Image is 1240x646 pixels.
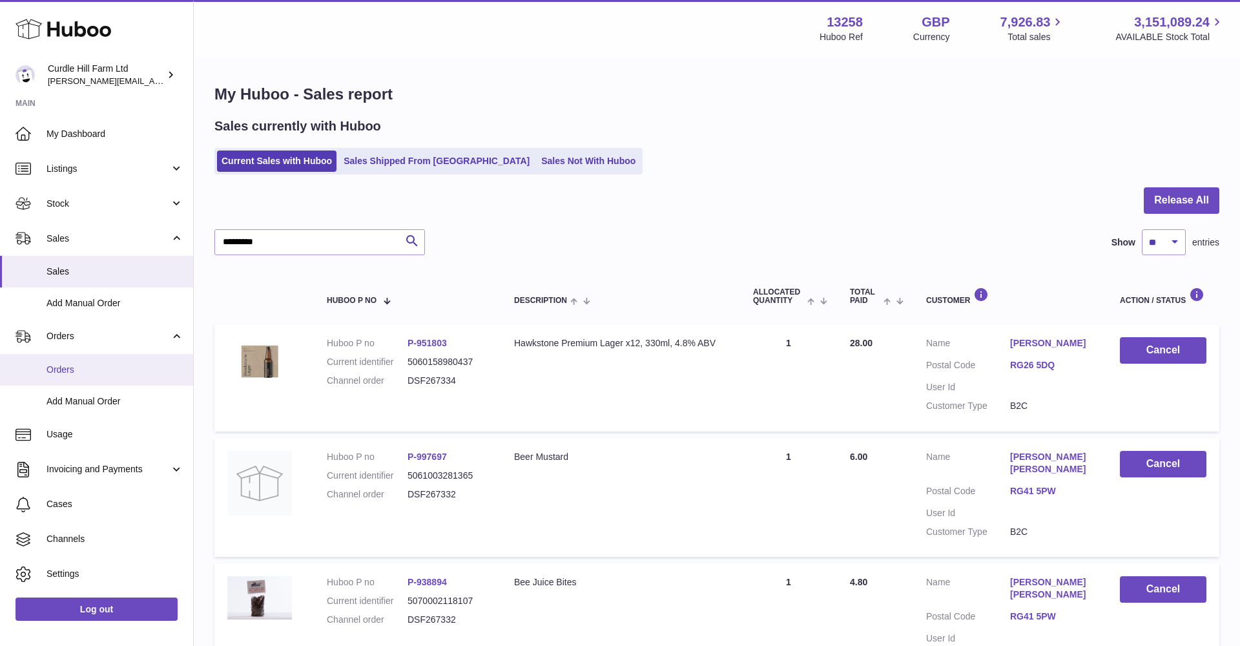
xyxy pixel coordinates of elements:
[1120,576,1206,603] button: Cancel
[926,337,1010,353] dt: Name
[327,375,408,387] dt: Channel order
[926,359,1010,375] dt: Postal Code
[327,297,377,305] span: Huboo P no
[339,151,534,172] a: Sales Shipped From [GEOGRAPHIC_DATA]
[514,297,567,305] span: Description
[214,84,1219,105] h1: My Huboo - Sales report
[926,610,1010,626] dt: Postal Code
[46,330,170,342] span: Orders
[1010,576,1094,601] a: [PERSON_NAME] [PERSON_NAME]
[46,428,183,441] span: Usage
[46,395,183,408] span: Add Manual Order
[1120,337,1206,364] button: Cancel
[1192,236,1219,249] span: entries
[408,375,488,387] dd: DSF267334
[408,577,447,587] a: P-938894
[1000,14,1066,43] a: 7,926.83 Total sales
[227,451,292,516] img: no-photo.jpg
[46,233,170,245] span: Sales
[514,576,727,589] div: Bee Juice Bites
[1144,187,1219,214] button: Release All
[408,614,488,626] dd: DSF267332
[926,526,1010,538] dt: Customer Type
[46,198,170,210] span: Stock
[46,463,170,475] span: Invoicing and Payments
[15,65,35,85] img: miranda@diddlysquatfarmshop.com
[514,451,727,463] div: Beer Mustard
[820,31,863,43] div: Huboo Ref
[48,76,259,86] span: [PERSON_NAME][EMAIL_ADDRESS][DOMAIN_NAME]
[227,337,292,386] img: 132581708521438.jpg
[327,451,408,463] dt: Huboo P no
[913,31,950,43] div: Currency
[926,287,1094,305] div: Customer
[327,595,408,607] dt: Current identifier
[408,452,447,462] a: P-997697
[1120,287,1206,305] div: Action / Status
[217,151,336,172] a: Current Sales with Huboo
[327,576,408,589] dt: Huboo P no
[408,470,488,482] dd: 5061003281365
[327,488,408,501] dt: Channel order
[46,297,183,309] span: Add Manual Order
[1120,451,1206,477] button: Cancel
[926,451,1010,479] dt: Name
[46,498,183,510] span: Cases
[922,14,949,31] strong: GBP
[1010,485,1094,497] a: RG41 5PW
[1008,31,1065,43] span: Total sales
[926,485,1010,501] dt: Postal Code
[408,488,488,501] dd: DSF267332
[327,470,408,482] dt: Current identifier
[1134,14,1210,31] span: 3,151,089.24
[408,356,488,368] dd: 5060158980437
[926,576,1010,604] dt: Name
[48,63,164,87] div: Curdle Hill Farm Ltd
[408,595,488,607] dd: 5070002118107
[46,128,183,140] span: My Dashboard
[1115,14,1224,43] a: 3,151,089.24 AVAILABLE Stock Total
[850,577,867,587] span: 4.80
[327,614,408,626] dt: Channel order
[1115,31,1224,43] span: AVAILABLE Stock Total
[227,576,292,620] img: 1705935836.jpg
[46,163,170,175] span: Listings
[214,118,381,135] h2: Sales currently with Huboo
[740,438,837,557] td: 1
[1010,337,1094,349] a: [PERSON_NAME]
[926,507,1010,519] dt: User Id
[1010,400,1094,412] dd: B2C
[926,632,1010,645] dt: User Id
[46,266,183,278] span: Sales
[327,356,408,368] dt: Current identifier
[46,364,183,376] span: Orders
[740,324,837,432] td: 1
[46,533,183,545] span: Channels
[926,381,1010,393] dt: User Id
[1010,610,1094,623] a: RG41 5PW
[1010,451,1094,475] a: [PERSON_NAME] [PERSON_NAME]
[1010,526,1094,538] dd: B2C
[514,337,727,349] div: Hawkstone Premium Lager x12, 330ml, 4.8% ABV
[327,337,408,349] dt: Huboo P no
[408,338,447,348] a: P-951803
[827,14,863,31] strong: 13258
[1111,236,1135,249] label: Show
[850,338,873,348] span: 28.00
[1010,359,1094,371] a: RG26 5DQ
[46,568,183,580] span: Settings
[537,151,640,172] a: Sales Not With Huboo
[850,452,867,462] span: 6.00
[753,288,804,305] span: ALLOCATED Quantity
[15,598,178,621] a: Log out
[1000,14,1051,31] span: 7,926.83
[850,288,880,305] span: Total paid
[926,400,1010,412] dt: Customer Type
